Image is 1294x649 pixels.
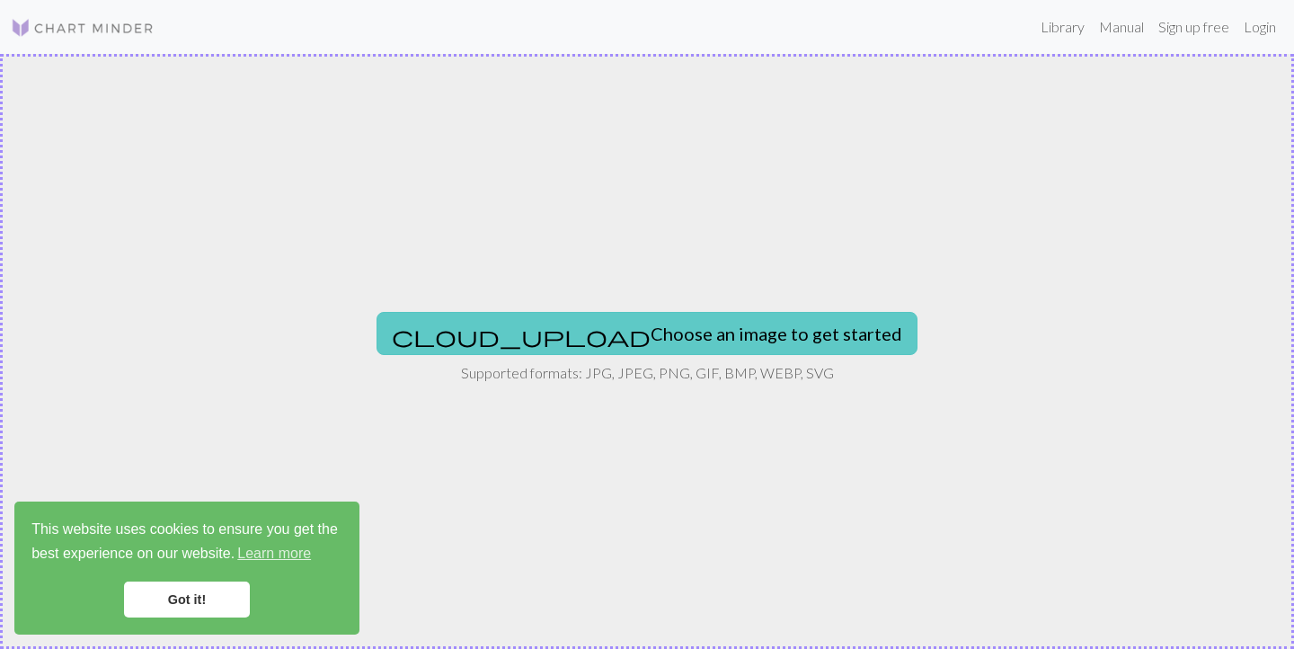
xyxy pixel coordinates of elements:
[1033,9,1092,45] a: Library
[14,502,359,635] div: cookieconsent
[235,540,314,567] a: learn more about cookies
[1092,9,1151,45] a: Manual
[1151,9,1236,45] a: Sign up free
[392,324,651,349] span: cloud_upload
[124,582,250,618] a: dismiss cookie message
[31,519,342,567] span: This website uses cookies to ensure you get the best experience on our website.
[461,362,834,384] p: Supported formats: JPG, JPEG, PNG, GIF, BMP, WEBP, SVG
[377,312,917,355] button: Choose an image to get started
[11,17,155,39] img: Logo
[1236,9,1283,45] a: Login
